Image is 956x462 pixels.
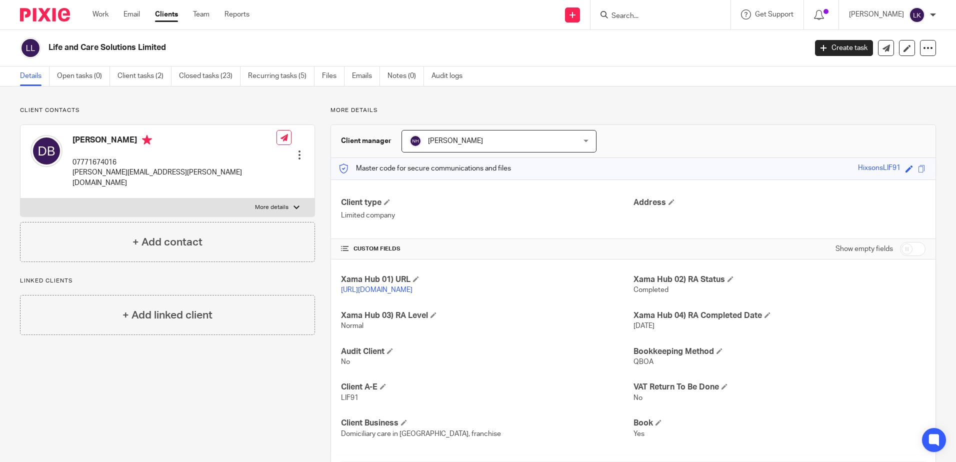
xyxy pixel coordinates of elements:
[633,322,654,329] span: [DATE]
[341,197,633,208] h4: Client type
[633,394,642,401] span: No
[633,418,925,428] h4: Book
[57,66,110,86] a: Open tasks (0)
[72,157,276,167] p: 07771674016
[142,135,152,145] i: Primary
[30,135,62,167] img: svg%3E
[428,137,483,144] span: [PERSON_NAME]
[341,346,633,357] h4: Audit Client
[338,163,511,173] p: Master code for secure communications and files
[20,106,315,114] p: Client contacts
[341,274,633,285] h4: Xama Hub 01) URL
[122,307,212,323] h4: + Add linked client
[341,394,358,401] span: LIF91
[341,322,363,329] span: Normal
[341,430,501,437] span: Domiciliary care in [GEOGRAPHIC_DATA], franchise
[431,66,470,86] a: Audit logs
[633,286,668,293] span: Completed
[72,167,276,188] p: [PERSON_NAME][EMAIL_ADDRESS][PERSON_NAME][DOMAIN_NAME]
[858,163,900,174] div: HixsonsLIF91
[341,286,412,293] a: [URL][DOMAIN_NAME]
[909,7,925,23] img: svg%3E
[633,310,925,321] h4: Xama Hub 04) RA Completed Date
[341,358,350,365] span: No
[815,40,873,56] a: Create task
[341,382,633,392] h4: Client A-E
[633,358,653,365] span: QBOA
[352,66,380,86] a: Emails
[20,277,315,285] p: Linked clients
[132,234,202,250] h4: + Add contact
[849,9,904,19] p: [PERSON_NAME]
[633,197,925,208] h4: Address
[155,9,178,19] a: Clients
[341,210,633,220] p: Limited company
[835,244,893,254] label: Show empty fields
[255,203,288,211] p: More details
[224,9,249,19] a: Reports
[20,37,41,58] img: svg%3E
[341,418,633,428] h4: Client Business
[123,9,140,19] a: Email
[633,346,925,357] h4: Bookkeeping Method
[341,310,633,321] h4: Xama Hub 03) RA Level
[341,245,633,253] h4: CUSTOM FIELDS
[755,11,793,18] span: Get Support
[72,135,276,147] h4: [PERSON_NAME]
[193,9,209,19] a: Team
[117,66,171,86] a: Client tasks (2)
[341,136,391,146] h3: Client manager
[20,66,49,86] a: Details
[20,8,70,21] img: Pixie
[248,66,314,86] a: Recurring tasks (5)
[322,66,344,86] a: Files
[409,135,421,147] img: svg%3E
[633,382,925,392] h4: VAT Return To Be Done
[48,42,649,53] h2: Life and Care Solutions Limited
[179,66,240,86] a: Closed tasks (23)
[633,274,925,285] h4: Xama Hub 02) RA Status
[610,12,700,21] input: Search
[330,106,936,114] p: More details
[92,9,108,19] a: Work
[387,66,424,86] a: Notes (0)
[633,430,644,437] span: Yes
